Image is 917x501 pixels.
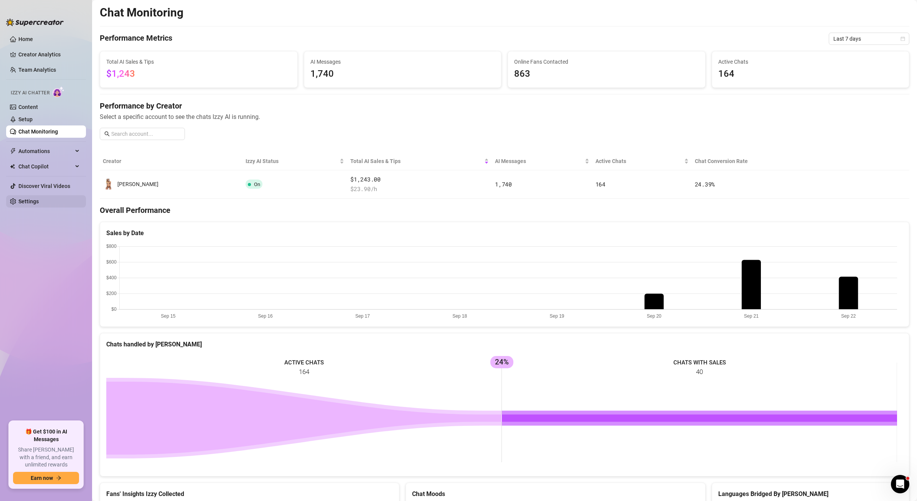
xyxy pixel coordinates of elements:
[492,152,592,170] th: AI Messages
[718,58,903,66] span: Active Chats
[53,86,64,97] img: AI Chatter
[31,475,53,481] span: Earn now
[18,145,73,157] span: Automations
[718,67,903,81] span: 164
[495,157,583,165] span: AI Messages
[18,129,58,135] a: Chat Monitoring
[891,475,909,493] iframe: Intercom live chat
[103,179,114,190] img: Tiffany
[13,428,79,443] span: 🎁 Get $100 in AI Messages
[106,58,291,66] span: Total AI Sales & Tips
[100,152,242,170] th: Creator
[514,67,699,81] span: 863
[18,67,56,73] a: Team Analytics
[100,101,909,111] h4: Performance by Creator
[350,185,489,194] span: $ 23.90 /h
[56,475,61,481] span: arrow-right
[104,131,110,137] span: search
[350,175,489,184] span: $1,243.00
[254,181,260,187] span: On
[100,112,909,122] span: Select a specific account to see the chats Izzy AI is running.
[18,104,38,110] a: Content
[117,181,158,187] span: [PERSON_NAME]
[106,228,903,238] div: Sales by Date
[11,89,49,97] span: Izzy AI Chatter
[18,36,33,42] a: Home
[833,33,905,44] span: Last 7 days
[692,152,828,170] th: Chat Conversion Rate
[106,68,135,79] span: $1,243
[13,446,79,469] span: Share [PERSON_NAME] with a friend, and earn unlimited rewards
[901,36,905,41] span: calendar
[595,180,605,188] span: 164
[412,489,699,499] div: Chat Moods
[106,339,903,349] div: Chats handled by [PERSON_NAME]
[10,148,16,154] span: thunderbolt
[695,180,715,188] span: 24.39 %
[100,33,172,45] h4: Performance Metrics
[310,58,495,66] span: AI Messages
[100,5,183,20] h2: Chat Monitoring
[10,164,15,169] img: Chat Copilot
[6,18,64,26] img: logo-BBDzfeDw.svg
[310,67,495,81] span: 1,740
[18,198,39,204] a: Settings
[18,160,73,173] span: Chat Copilot
[18,48,80,61] a: Creator Analytics
[514,58,699,66] span: Online Fans Contacted
[111,130,180,138] input: Search account...
[246,157,338,165] span: Izzy AI Status
[18,116,33,122] a: Setup
[592,152,692,170] th: Active Chats
[347,152,492,170] th: Total AI Sales & Tips
[350,157,483,165] span: Total AI Sales & Tips
[100,205,909,216] h4: Overall Performance
[242,152,347,170] th: Izzy AI Status
[495,180,512,188] span: 1,740
[13,472,79,484] button: Earn nowarrow-right
[595,157,683,165] span: Active Chats
[718,489,903,499] div: Languages Bridged By [PERSON_NAME]
[106,489,393,499] div: Fans' Insights Izzy Collected
[18,183,70,189] a: Discover Viral Videos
